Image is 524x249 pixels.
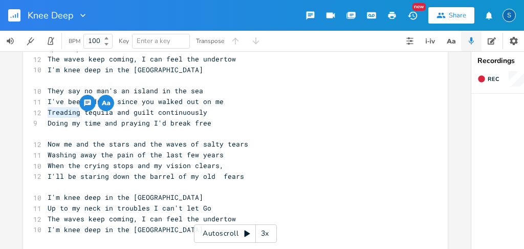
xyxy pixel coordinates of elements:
span: I've been adrift since you walked out on me [48,97,224,106]
span: The waves keep coming, I can feel the undertow [48,54,236,64]
span: When the crying stops and my vision clears, [48,161,224,170]
div: Key [119,38,129,44]
span: Rec [488,75,499,83]
div: Sarah Cade Music [503,9,516,22]
span: I'm knee deep in the [GEOGRAPHIC_DATA] [48,225,203,234]
div: Autoscroll [194,224,277,243]
span: I'm knee deep in the [GEOGRAPHIC_DATA] [48,65,203,74]
button: Rec [473,71,503,87]
div: 3x [256,224,274,243]
span: Now me and the stars and the waves of salty tears [48,139,248,149]
div: New [412,3,426,11]
button: New [402,6,423,25]
span: Doing my time and praying I'd break free [48,118,211,128]
button: Share [428,7,474,24]
div: Share [449,11,466,20]
span: Washing away the pain of the last few years [48,150,224,159]
span: Up to my neck in troubles I can't let Go [48,203,211,213]
span: Enter a key [137,36,170,46]
span: Knee Deep [28,11,74,20]
span: They say no man's an island in the sea [48,86,203,95]
button: S [503,4,516,27]
div: Transpose [196,38,224,44]
span: I'm knee deep in the [GEOGRAPHIC_DATA] [48,193,203,202]
div: BPM [69,38,80,44]
span: I'll be staring down the barrel of my old fears [48,172,244,181]
span: Treading tequila and guilt continuously [48,108,207,117]
span: The waves keep coming, I can feel the undertow [48,214,236,223]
